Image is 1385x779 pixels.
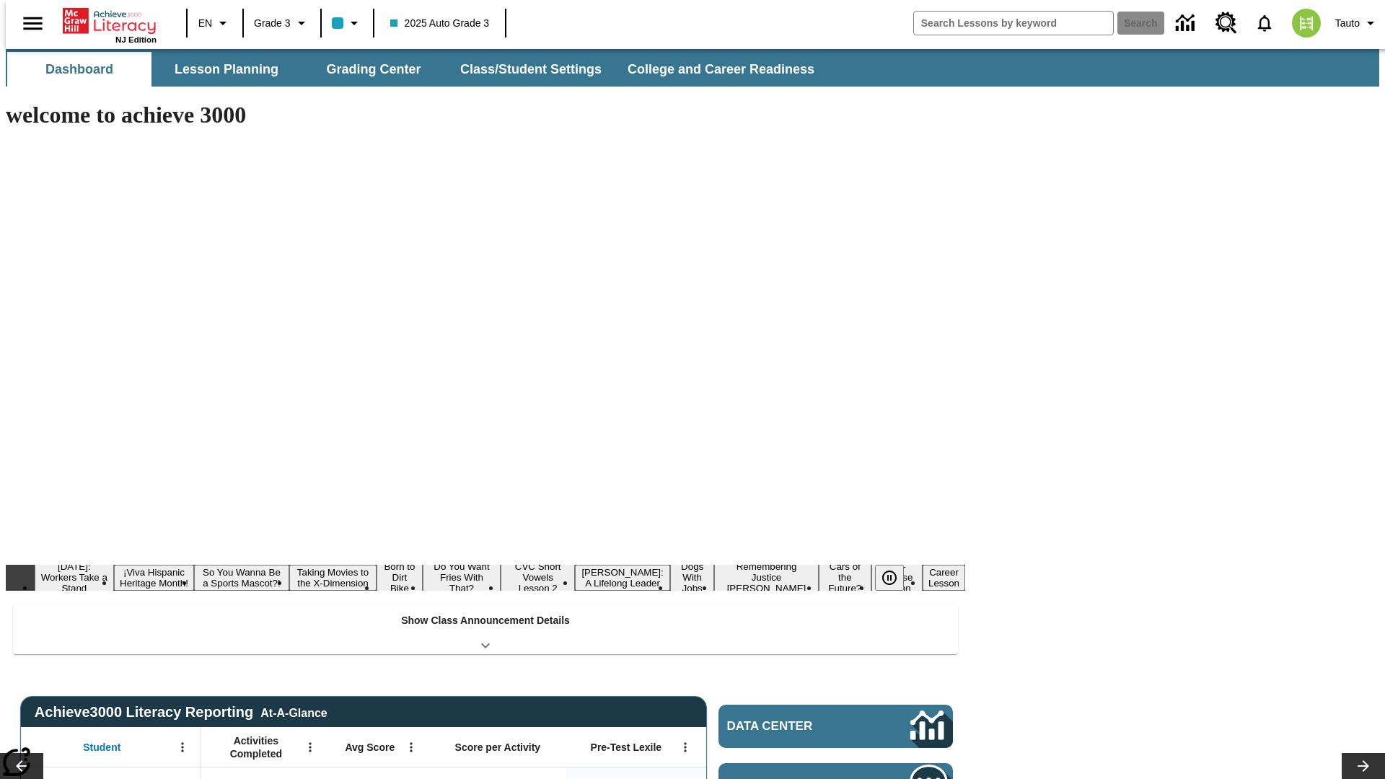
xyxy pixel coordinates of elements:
button: Slide 8 Dianne Feinstein: A Lifelong Leader [575,565,670,591]
span: Grade 3 [254,16,291,31]
a: Notifications [1246,4,1283,42]
button: Lesson carousel, Next [1342,753,1385,779]
input: search field [914,12,1113,35]
button: Open side menu [12,2,54,45]
button: Slide 2 ¡Viva Hispanic Heritage Month! [114,565,195,591]
span: Tauto [1335,16,1360,31]
span: EN [198,16,212,31]
button: Open Menu [674,736,696,758]
button: Open Menu [400,736,422,758]
h1: welcome to achieve 3000 [6,102,965,128]
span: Data Center [727,719,862,734]
button: Slide 7 CVC Short Vowels Lesson 2 [501,559,575,596]
button: Slide 4 Taking Movies to the X-Dimension [289,565,377,591]
a: Data Center [718,705,953,748]
a: Resource Center, Will open in new tab [1207,4,1246,43]
div: Pause [875,565,918,591]
p: Show Class Announcement Details [401,613,570,628]
span: Score per Activity [455,741,541,754]
button: Open Menu [299,736,321,758]
button: College and Career Readiness [616,52,826,87]
button: Slide 13 Career Lesson [923,565,965,591]
button: Slide 9 Dogs With Jobs [670,559,714,596]
div: SubNavbar [6,49,1379,87]
div: Home [63,5,157,44]
button: Slide 1 Labor Day: Workers Take a Stand [35,559,114,596]
button: Grade: Grade 3, Select a grade [248,10,316,36]
button: Select a new avatar [1283,4,1329,42]
div: Show Class Announcement Details [13,604,958,654]
button: Language: EN, Select a language [192,10,238,36]
button: Open Menu [172,736,193,758]
button: Slide 10 Remembering Justice O'Connor [714,559,818,596]
button: Slide 5 Born to Dirt Bike [377,559,422,596]
button: Slide 6 Do You Want Fries With That? [423,559,501,596]
button: Slide 3 So You Wanna Be a Sports Mascot?! [194,565,289,591]
button: Slide 12 Pre-release lesson [871,559,923,596]
div: At-A-Glance [260,704,327,720]
button: Slide 11 Cars of the Future? [819,559,871,596]
button: Grading Center [302,52,446,87]
img: avatar image [1292,9,1321,38]
button: Lesson Planning [154,52,299,87]
a: Data Center [1167,4,1207,43]
div: SubNavbar [6,52,827,87]
span: Student [83,741,120,754]
button: Dashboard [7,52,151,87]
button: Pause [875,565,904,591]
button: Class/Student Settings [449,52,613,87]
button: Class color is light blue. Change class color [326,10,369,36]
span: Activities Completed [208,734,304,760]
a: Home [63,6,157,35]
span: Pre-Test Lexile [591,741,662,754]
span: Achieve3000 Literacy Reporting [35,704,327,721]
span: Avg Score [345,741,395,754]
span: NJ Edition [115,35,157,44]
button: Profile/Settings [1329,10,1385,36]
span: 2025 Auto Grade 3 [390,16,490,31]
